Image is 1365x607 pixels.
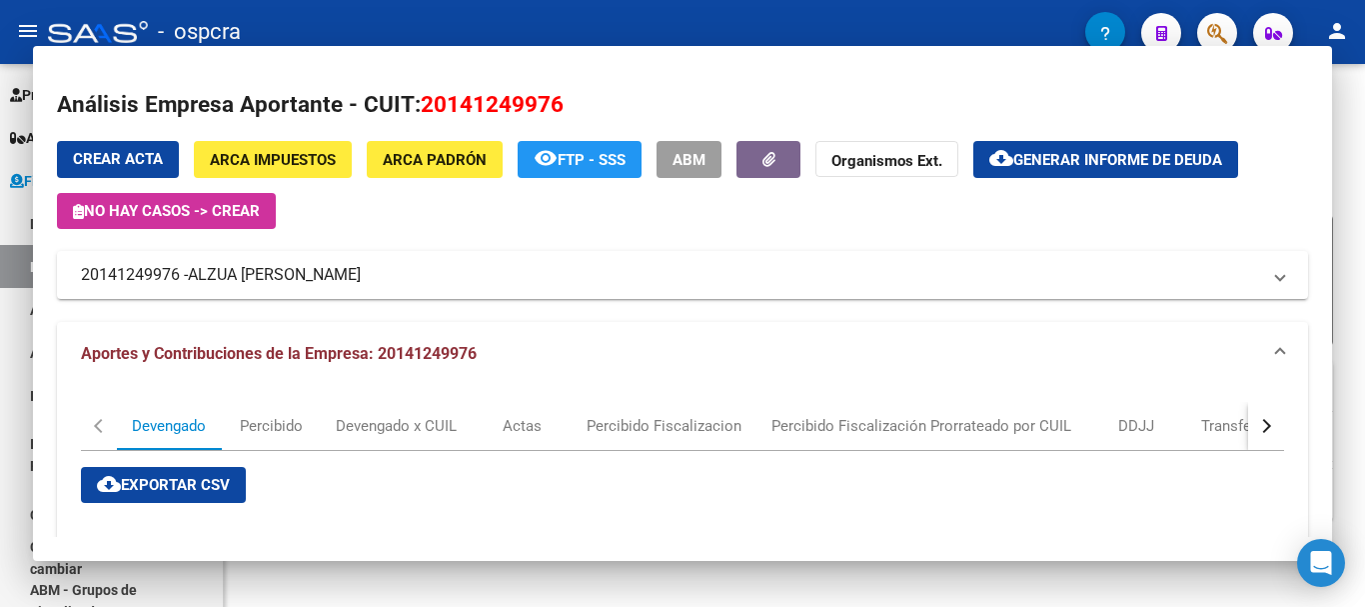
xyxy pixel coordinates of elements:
[73,150,163,168] span: Crear Acta
[57,141,179,178] button: Crear Acta
[831,152,942,170] strong: Organismos Ext.
[10,170,130,192] span: Fiscalización RG
[503,415,542,437] div: Actas
[518,141,642,178] button: FTP - SSS
[132,415,206,437] div: Devengado
[421,91,564,117] span: 20141249976
[383,151,487,169] span: ARCA Padrón
[97,472,121,496] mat-icon: cloud_download
[1013,151,1222,169] span: Generar informe de deuda
[10,127,167,149] span: ANMAT - Trazabilidad
[336,415,457,437] div: Devengado x CUIL
[97,476,230,494] span: Exportar CSV
[81,467,246,503] button: Exportar CSV
[1201,415,1300,437] div: Transferencias
[57,251,1308,299] mat-expansion-panel-header: 20141249976 -ALZUA [PERSON_NAME]
[1118,415,1154,437] div: DDJJ
[57,88,1308,122] h2: Análisis Empresa Aportante - CUIT:
[81,344,477,363] span: Aportes y Contribuciones de la Empresa: 20141249976
[558,151,626,169] span: FTP - SSS
[240,415,303,437] div: Percibido
[81,263,1260,287] mat-panel-title: 20141249976 -
[973,141,1238,178] button: Generar informe de deuda
[194,141,352,178] button: ARCA Impuestos
[815,141,958,178] button: Organismos Ext.
[657,141,721,178] button: ABM
[73,202,260,220] span: No hay casos -> Crear
[210,151,336,169] span: ARCA Impuestos
[989,146,1013,170] mat-icon: cloud_download
[10,84,192,106] span: Prestadores / Proveedores
[188,263,361,287] span: ALZUA [PERSON_NAME]
[57,193,276,229] button: No hay casos -> Crear
[57,322,1308,386] mat-expansion-panel-header: Aportes y Contribuciones de la Empresa: 20141249976
[1297,539,1345,587] div: Open Intercom Messenger
[673,151,705,169] span: ABM
[158,10,241,54] span: - ospcra
[1325,19,1349,43] mat-icon: person
[771,415,1071,437] div: Percibido Fiscalización Prorrateado por CUIL
[16,19,40,43] mat-icon: menu
[534,146,558,170] mat-icon: remove_red_eye
[367,141,503,178] button: ARCA Padrón
[587,415,741,437] div: Percibido Fiscalizacion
